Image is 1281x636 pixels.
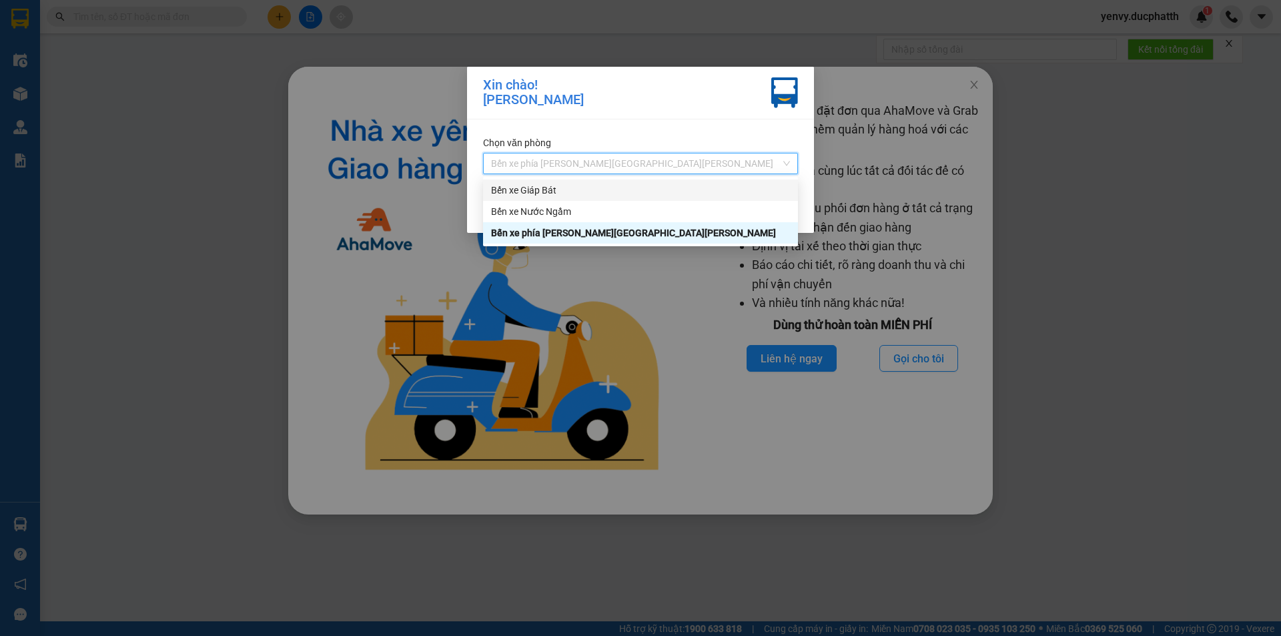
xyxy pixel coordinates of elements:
[491,183,790,198] div: Bến xe Giáp Bát
[483,222,798,244] div: Bến xe phía Tây Thanh Hóa
[491,204,790,219] div: Bến xe Nước Ngầm
[483,135,798,150] div: Chọn văn phòng
[491,153,790,174] span: Bến xe phía Tây Thanh Hóa
[771,77,798,108] img: vxr-icon
[483,201,798,222] div: Bến xe Nước Ngầm
[491,226,790,240] div: Bến xe phía [PERSON_NAME][GEOGRAPHIC_DATA][PERSON_NAME]
[483,180,798,201] div: Bến xe Giáp Bát
[483,77,584,108] div: Xin chào! [PERSON_NAME]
